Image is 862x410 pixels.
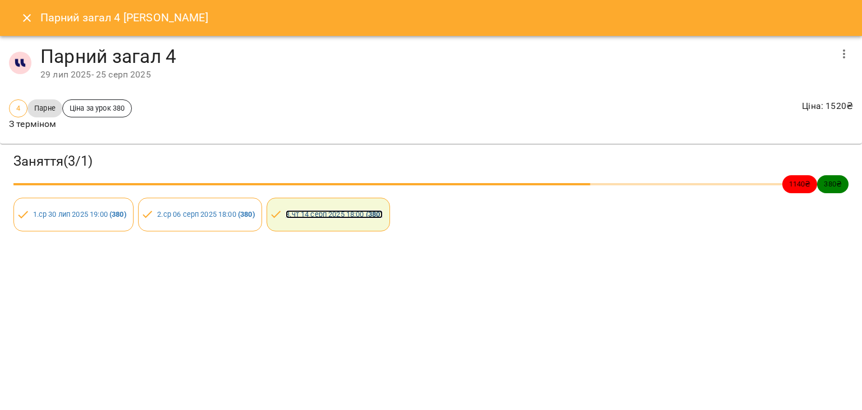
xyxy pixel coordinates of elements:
span: 1140 ₴ [782,179,818,189]
p: Ціна : 1520 ₴ [802,99,853,113]
h3: Заняття ( 3 / 1 ) [13,153,849,170]
a: 3.чт 14 серп 2025 18:00 (380) [286,210,382,218]
div: 29 лип 2025 - 25 серп 2025 [40,68,831,81]
b: ( 380 ) [109,210,126,218]
button: Close [13,4,40,31]
span: Ціна за урок 380 [63,103,131,113]
p: З терміном [9,117,132,131]
h4: Парний загал 4 [40,45,831,68]
b: ( 380 ) [238,210,255,218]
b: ( 380 ) [366,210,383,218]
a: 1.ср 30 лип 2025 19:00 (380) [33,210,126,218]
img: 1255ca683a57242d3abe33992970777d.jpg [9,52,31,74]
span: 4 [10,103,27,113]
span: Парне [27,103,62,113]
a: 2.ср 06 серп 2025 18:00 (380) [157,210,254,218]
span: 380 ₴ [817,179,849,189]
h6: Парний загал 4 [PERSON_NAME] [40,9,208,26]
